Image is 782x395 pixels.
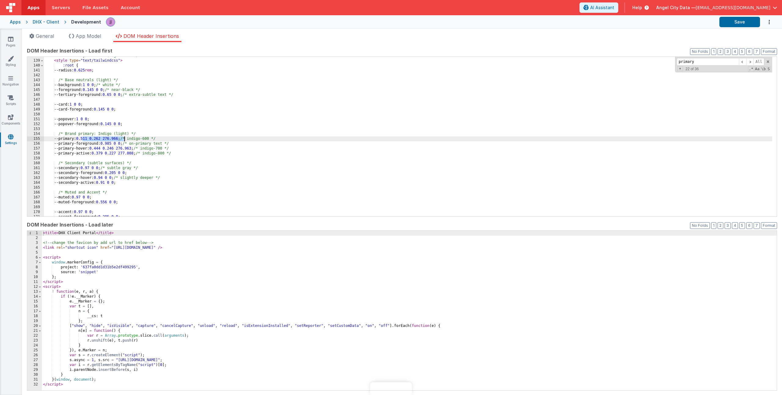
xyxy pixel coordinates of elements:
[683,67,701,71] span: 22 of 36
[27,324,42,328] div: 20
[370,382,412,395] iframe: Marker.io feedback button
[677,66,683,71] span: Toggel Replace mode
[27,284,42,289] div: 12
[760,16,772,28] button: Options
[27,358,42,363] div: 27
[27,176,44,180] div: 163
[27,215,44,219] div: 171
[761,66,766,72] span: Whole Word Search
[27,250,42,255] div: 5
[76,33,101,39] span: App Model
[27,275,42,280] div: 10
[33,19,59,25] div: DHX - Client
[27,5,39,11] span: Apps
[711,222,716,229] button: 1
[27,107,44,112] div: 149
[36,33,54,39] span: General
[767,66,770,72] span: Search In Selection
[732,48,738,55] button: 4
[27,299,42,304] div: 15
[27,210,44,215] div: 170
[123,33,179,39] span: DOM Header Insertions
[27,97,44,102] div: 147
[27,221,113,228] span: DOM Header Insertions - Load later
[27,270,42,275] div: 9
[719,17,760,27] button: Save
[690,222,710,229] button: No Folds
[106,18,115,26] img: a41cce6c0a0b39deac5cad64cb9bd16a
[27,231,42,236] div: 1
[27,73,44,78] div: 142
[732,222,738,229] button: 4
[27,127,44,132] div: 153
[27,294,42,299] div: 14
[690,48,710,55] button: No Folds
[27,83,44,88] div: 144
[27,132,44,136] div: 154
[27,122,44,127] div: 152
[27,171,44,176] div: 162
[27,289,42,294] div: 13
[27,200,44,205] div: 168
[725,222,731,229] button: 3
[27,343,42,348] div: 24
[753,58,764,66] span: Alt-Enter
[27,180,44,185] div: 164
[27,136,44,141] div: 155
[696,5,770,11] span: [EMAIL_ADDRESS][DOMAIN_NAME]
[27,328,42,333] div: 21
[746,222,752,229] button: 6
[27,205,44,210] div: 169
[10,19,21,25] div: Apps
[711,48,716,55] button: 1
[27,304,42,309] div: 16
[27,161,44,166] div: 160
[761,48,777,55] button: Format
[27,112,44,117] div: 150
[27,146,44,151] div: 157
[71,19,101,25] div: Development
[52,5,70,11] span: Servers
[27,260,42,265] div: 7
[718,48,723,55] button: 2
[656,5,777,11] button: Angel City Data — [EMAIL_ADDRESS][DOMAIN_NAME]
[27,368,42,372] div: 29
[27,265,42,270] div: 8
[27,68,44,73] div: 141
[82,5,109,11] span: File Assets
[761,222,777,229] button: Format
[27,255,42,260] div: 6
[27,117,44,122] div: 151
[718,222,723,229] button: 2
[27,58,44,63] div: 139
[748,66,754,72] span: RegExp Search
[755,66,760,72] span: CaseSensitive Search
[754,222,760,229] button: 7
[590,5,614,11] span: AI Assistant
[27,195,44,200] div: 167
[27,151,44,156] div: 158
[754,48,760,55] button: 7
[27,78,44,83] div: 143
[739,222,745,229] button: 5
[677,58,739,66] input: Search for
[739,48,745,55] button: 5
[725,48,731,55] button: 3
[746,48,752,55] button: 6
[579,2,618,13] button: AI Assistant
[27,319,42,324] div: 19
[27,338,42,343] div: 23
[27,372,42,377] div: 30
[656,5,696,11] span: Angel City Data —
[27,348,42,353] div: 25
[27,245,42,250] div: 4
[27,156,44,161] div: 159
[27,280,42,284] div: 11
[27,236,42,241] div: 2
[27,309,42,314] div: 17
[27,88,44,92] div: 145
[27,102,44,107] div: 148
[27,382,42,387] div: 32
[27,363,42,368] div: 28
[27,166,44,171] div: 161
